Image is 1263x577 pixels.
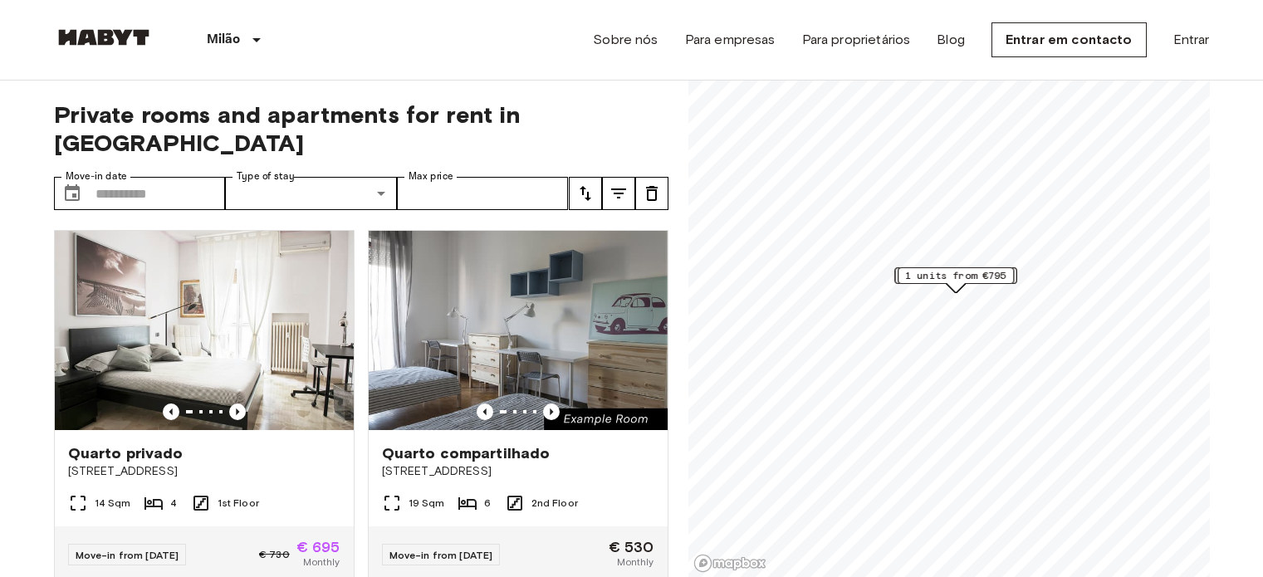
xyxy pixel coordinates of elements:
span: 1 units from €795 [905,268,1006,283]
span: Quarto compartilhado [382,443,551,463]
span: € 530 [609,540,654,555]
span: Quarto privado [68,443,184,463]
a: Blog [937,30,965,50]
span: Move-in from [DATE] [389,549,493,561]
span: Private rooms and apartments for rent in [GEOGRAPHIC_DATA] [54,100,668,157]
span: [STREET_ADDRESS] [68,463,340,480]
img: Habyt [54,29,154,46]
span: € 730 [259,547,290,562]
span: Monthly [303,555,340,570]
button: tune [602,177,635,210]
button: Previous image [477,403,493,420]
span: 2nd Floor [531,496,578,511]
div: Map marker [894,267,1016,293]
button: tune [635,177,668,210]
span: 19 Sqm [409,496,445,511]
a: Para proprietários [802,30,911,50]
label: Max price [409,169,453,183]
a: Mapbox logo [693,554,766,573]
span: Monthly [617,555,654,570]
label: Type of stay [237,169,295,183]
span: 4 [170,496,177,511]
button: Previous image [229,403,246,420]
button: Previous image [543,403,560,420]
label: Move-in date [66,169,127,183]
span: Move-in from [DATE] [76,549,179,561]
span: 1st Floor [218,496,259,511]
button: Choose date [56,177,89,210]
span: [STREET_ADDRESS] [382,463,654,480]
img: Marketing picture of unit IT-14-022-001-03H [55,231,354,430]
div: Map marker [898,267,1014,293]
img: Marketing picture of unit IT-14-029-003-04H [369,231,668,430]
a: Para empresas [685,30,776,50]
a: Sobre nós [593,30,658,50]
a: Entrar em contacto [991,22,1147,57]
button: tune [569,177,602,210]
span: 14 Sqm [95,496,131,511]
a: Entrar [1173,30,1210,50]
span: € 695 [296,540,340,555]
p: Milão [207,30,241,50]
button: Previous image [163,403,179,420]
span: 6 [484,496,491,511]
